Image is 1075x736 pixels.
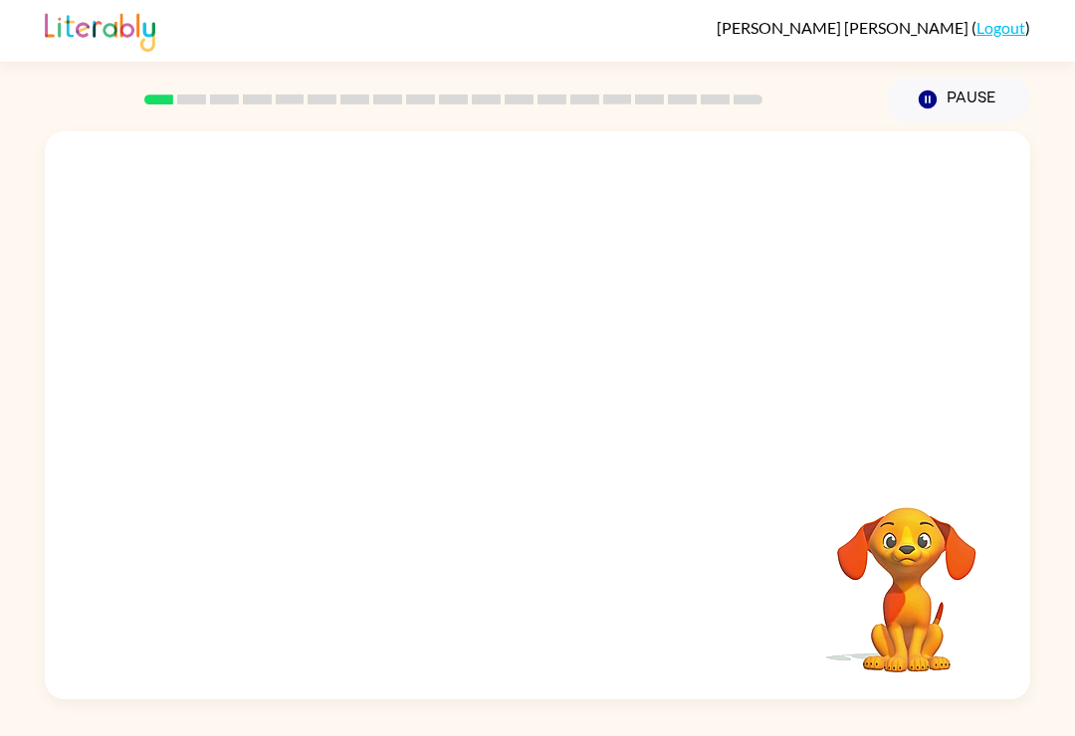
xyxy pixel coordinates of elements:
[976,18,1025,37] a: Logout
[807,476,1006,675] video: Your browser must support playing .mp4 files to use Literably. Please try using another browser.
[45,8,155,52] img: Literably
[886,77,1030,122] button: Pause
[717,18,971,37] span: [PERSON_NAME] [PERSON_NAME]
[717,18,1030,37] div: ( )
